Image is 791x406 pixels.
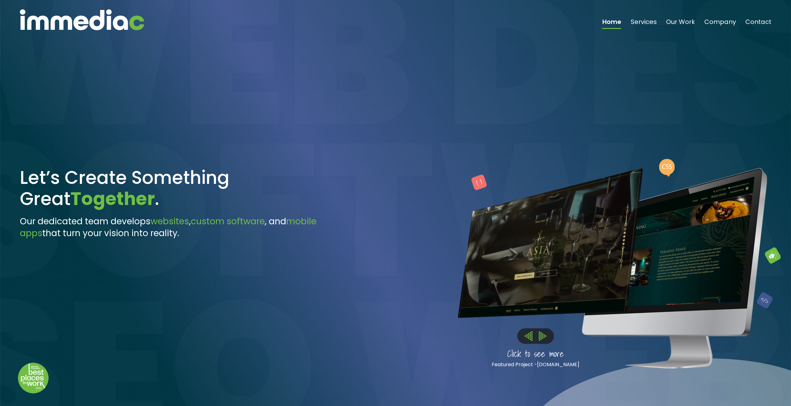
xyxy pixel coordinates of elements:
img: Asia Halifax [591,176,755,309]
a: Our Work [666,19,695,29]
a: Home [602,19,621,29]
img: CSS%20Bubble.png [659,159,674,177]
span: Together [71,186,155,211]
img: Asia Halifax [458,168,642,318]
img: Right%20Arrow.png [539,331,546,340]
img: Green%20Block.png [765,247,780,264]
a: Contact [745,19,771,29]
span: websites [150,215,189,227]
h3: Our dedicated team develops , , and that turn your vision into reality. [20,216,325,239]
img: Left%20Arrow.png [525,331,532,341]
p: Click to see more [458,347,613,361]
span: custom software [191,215,265,227]
a: [DOMAIN_NAME] [537,361,579,368]
span: mobile apps [20,215,316,239]
img: Blue%20Block.png [757,292,772,309]
img: Down [18,362,49,394]
img: immediac [20,9,144,30]
a: Services [630,19,656,29]
p: Featured Project - [458,361,613,369]
h1: Let’s Create Something Great . [20,167,325,209]
a: Company [704,19,736,29]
